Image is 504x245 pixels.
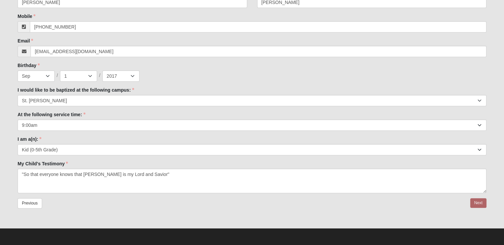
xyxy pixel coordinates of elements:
[57,72,58,79] span: /
[18,198,42,208] a: Previous
[18,13,35,20] label: Mobile
[18,87,134,93] label: I would like to be baptized at the following campus:
[18,136,41,142] label: I am a(n):
[18,62,40,69] label: Birthday
[18,111,85,118] label: At the following service time:
[18,38,33,44] label: Email
[18,160,68,167] label: My Child's Testimony
[99,72,100,79] span: /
